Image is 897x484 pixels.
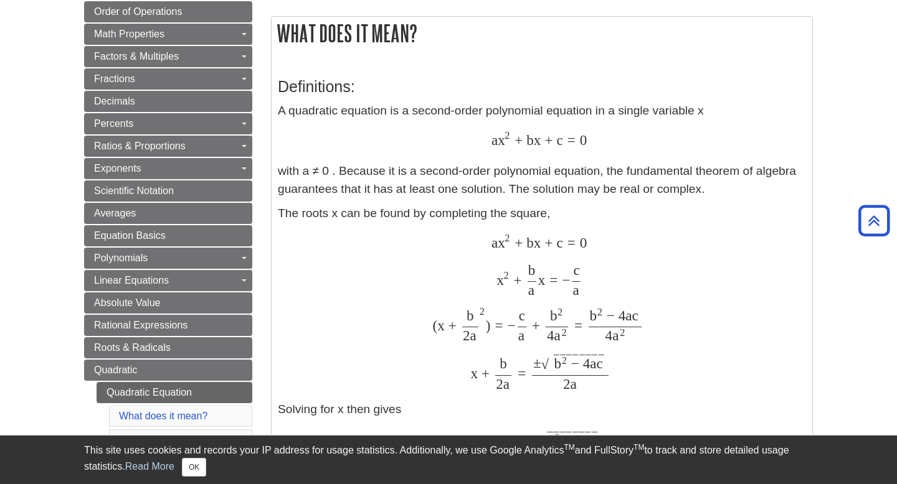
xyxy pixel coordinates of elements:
span: x [496,272,504,288]
span: c [597,355,603,371]
span: 2 [620,327,625,338]
p: A quadratic equation is a second-order polynomial equation in a single variable x with a ≠ 0 . Be... [278,102,806,198]
span: 4 [579,355,591,371]
span: 0 [576,132,587,148]
span: Roots & Radicals [94,342,171,353]
a: Order of Operations [84,1,252,22]
span: a [470,327,476,343]
a: Quadratic Equation [97,382,252,403]
span: Averages [94,208,136,218]
span: − [504,432,512,449]
span: x [538,272,546,288]
span: Percents [94,118,133,129]
span: a [491,132,498,148]
span: Order of Operations [94,6,182,17]
span: Linear Equations [94,275,169,286]
sup: TM [564,443,574,452]
span: + [445,317,457,333]
span: a [590,355,596,371]
h3: Definitions: [278,78,806,96]
span: 2 [505,129,510,141]
span: √ [541,356,549,372]
span: c [632,307,638,323]
span: a [491,235,498,251]
span: − [567,355,579,371]
a: Back to Top [854,212,894,229]
a: Read More [125,461,174,472]
span: a [625,307,632,323]
a: Math Properties [84,24,252,45]
a: Ratios & Proportions [84,136,252,157]
span: + [541,235,553,251]
a: Quadratic [84,360,252,381]
a: What does it look like? [119,434,229,445]
span: 2 [505,232,510,244]
span: Quadratic [94,365,137,375]
span: a [572,282,579,298]
a: Fractions [84,68,252,90]
span: a [528,282,534,298]
span: + [511,132,523,148]
span: x [437,317,445,333]
sup: TM [634,443,644,452]
span: 2 [562,355,567,366]
span: = [491,317,503,333]
span: c [573,262,579,278]
span: 0 [576,235,587,251]
span: = [563,235,576,251]
a: Exponents [84,158,252,179]
span: Fractions [94,73,135,84]
span: ) [486,317,491,333]
span: 4 [547,327,554,343]
span: c [519,307,525,323]
span: = [545,272,558,288]
span: b [500,356,507,372]
span: 4 [615,307,626,323]
span: Factors & Multiples [94,51,179,62]
span: 2 [563,376,571,392]
a: Factors & Multiples [84,46,252,67]
span: 2 [558,306,562,318]
span: Exponents [94,163,141,174]
span: a [612,327,619,343]
a: Percents [84,113,252,134]
a: Rational Expressions [84,315,252,336]
span: Polynomials [94,253,148,263]
span: a [518,327,524,343]
div: This site uses cookies and records your IP address for usage statistics. Additionally, we use Goo... [84,443,813,477]
a: Roots & Radicals [84,337,252,358]
span: Equation Basics [94,230,166,241]
span: 2 [504,269,509,281]
button: Close [182,458,206,477]
span: 2 [463,327,470,343]
span: − [603,307,615,323]
span: − [558,272,570,288]
span: a [570,376,576,392]
a: Absolute Value [84,292,252,314]
span: Rational Expressions [94,320,187,330]
span: + [541,132,553,148]
span: ( [432,317,437,333]
span: + [528,317,540,333]
span: 2 [597,306,602,318]
span: x [470,365,478,381]
span: ± [519,432,531,449]
span: + [511,235,523,251]
a: Decimals [84,91,252,112]
span: 4 [605,327,613,343]
span: Ratios & Proportions [94,141,186,151]
span: b [528,262,536,278]
span: = [513,365,526,381]
span: Decimals [94,96,135,106]
a: Scientific Notation [84,180,252,202]
span: Math Properties [94,29,164,39]
span: 2 [496,376,503,392]
span: ± [533,355,541,371]
a: Equation Basics [84,225,252,246]
span: b [523,235,534,251]
span: b [467,307,474,323]
span: + [478,365,490,381]
a: Polynomials [84,248,252,269]
span: + [510,272,522,288]
span: c [553,235,562,251]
